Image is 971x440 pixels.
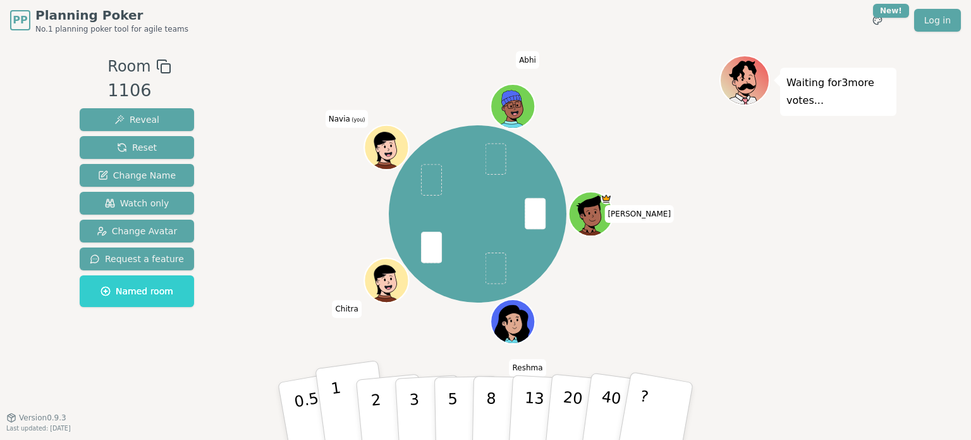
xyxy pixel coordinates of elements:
span: Click to change your name [604,205,674,223]
button: New! [866,9,889,32]
span: Reveal [114,113,159,126]
span: Click to change your name [326,110,369,127]
span: Matt is the host [601,193,612,204]
span: Named room [101,285,173,298]
button: Request a feature [80,248,194,270]
span: (you) [350,116,365,122]
button: Watch only [80,192,194,215]
button: Version0.9.3 [6,413,66,423]
div: 1106 [107,78,171,104]
a: PPPlanning PokerNo.1 planning poker tool for agile teams [10,6,188,34]
button: Change Avatar [80,220,194,242]
span: PP [13,13,27,28]
span: Watch only [105,197,169,210]
span: Planning Poker [35,6,188,24]
p: Waiting for 3 more votes... [786,74,890,110]
span: Version 0.9.3 [19,413,66,423]
div: New! [873,4,909,18]
a: Log in [914,9,961,32]
span: Click to change your name [516,51,539,69]
span: Change Avatar [97,225,178,237]
button: Change Name [80,164,194,187]
span: Reset [117,141,157,154]
button: Reset [80,136,194,159]
span: Change Name [98,169,176,182]
span: No.1 planning poker tool for agile teams [35,24,188,34]
span: Click to change your name [509,359,546,377]
span: Room [107,55,150,78]
button: Click to change your avatar [365,127,407,168]
button: Reveal [80,108,194,131]
span: Click to change your name [332,300,361,318]
button: Named room [80,275,194,307]
span: Request a feature [90,253,184,265]
span: Last updated: [DATE] [6,425,71,432]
